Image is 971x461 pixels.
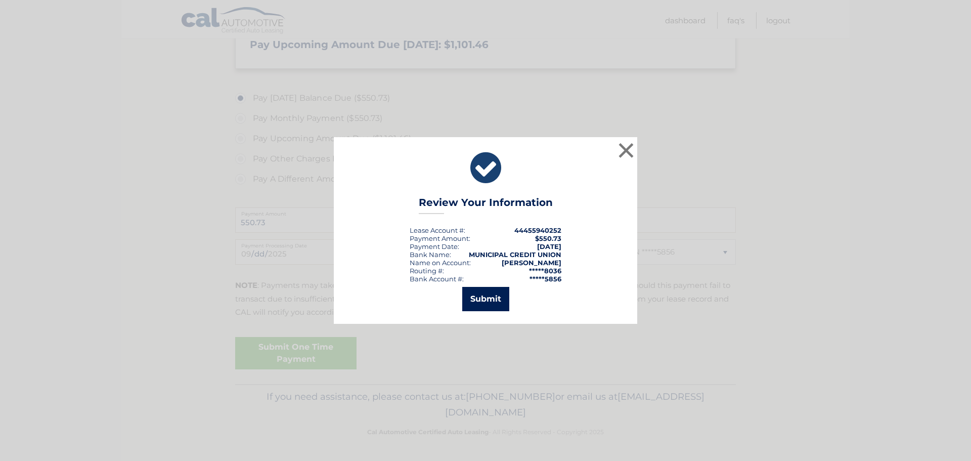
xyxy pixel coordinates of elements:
div: : [410,242,459,250]
div: Bank Account #: [410,275,464,283]
strong: [PERSON_NAME] [502,259,561,267]
div: Routing #: [410,267,444,275]
h3: Review Your Information [419,196,553,214]
span: [DATE] [537,242,561,250]
strong: 44455940252 [514,226,561,234]
div: Bank Name: [410,250,451,259]
div: Payment Amount: [410,234,470,242]
div: Lease Account #: [410,226,465,234]
button: × [616,140,636,160]
div: Name on Account: [410,259,471,267]
span: $550.73 [535,234,561,242]
span: Payment Date [410,242,458,250]
strong: MUNICIPAL CREDIT UNION [469,250,561,259]
button: Submit [462,287,509,311]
